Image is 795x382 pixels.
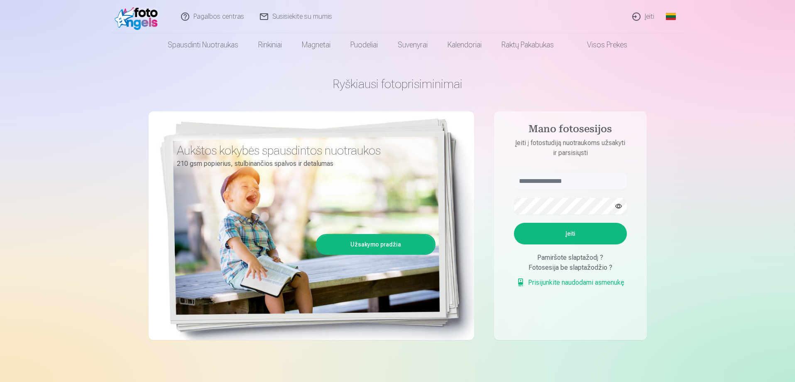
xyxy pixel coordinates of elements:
a: Spausdinti nuotraukas [158,33,248,57]
h3: Aukštos kokybės spausdintos nuotraukos [177,143,429,158]
a: Užsakymo pradžia [317,235,434,254]
a: Puodeliai [340,33,388,57]
a: Kalendoriai [438,33,492,57]
a: Magnetai [292,33,340,57]
a: Raktų pakabukas [492,33,564,57]
h1: Ryškiausi fotoprisiminimai [149,76,647,91]
a: Rinkiniai [248,33,292,57]
button: Įeiti [514,223,627,244]
p: 210 gsm popierius, stulbinančios spalvos ir detalumas [177,158,429,170]
a: Visos prekės [564,33,637,57]
a: Prisijunkite naudodami asmenukę [516,278,624,288]
p: Įeiti į fotostudiją nuotraukoms užsakyti ir parsisiųsti [506,138,635,158]
a: Suvenyrai [388,33,438,57]
img: /fa2 [115,3,162,30]
div: Pamiršote slaptažodį ? [514,253,627,263]
div: Fotosesija be slaptažodžio ? [514,263,627,273]
h4: Mano fotosesijos [506,123,635,138]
